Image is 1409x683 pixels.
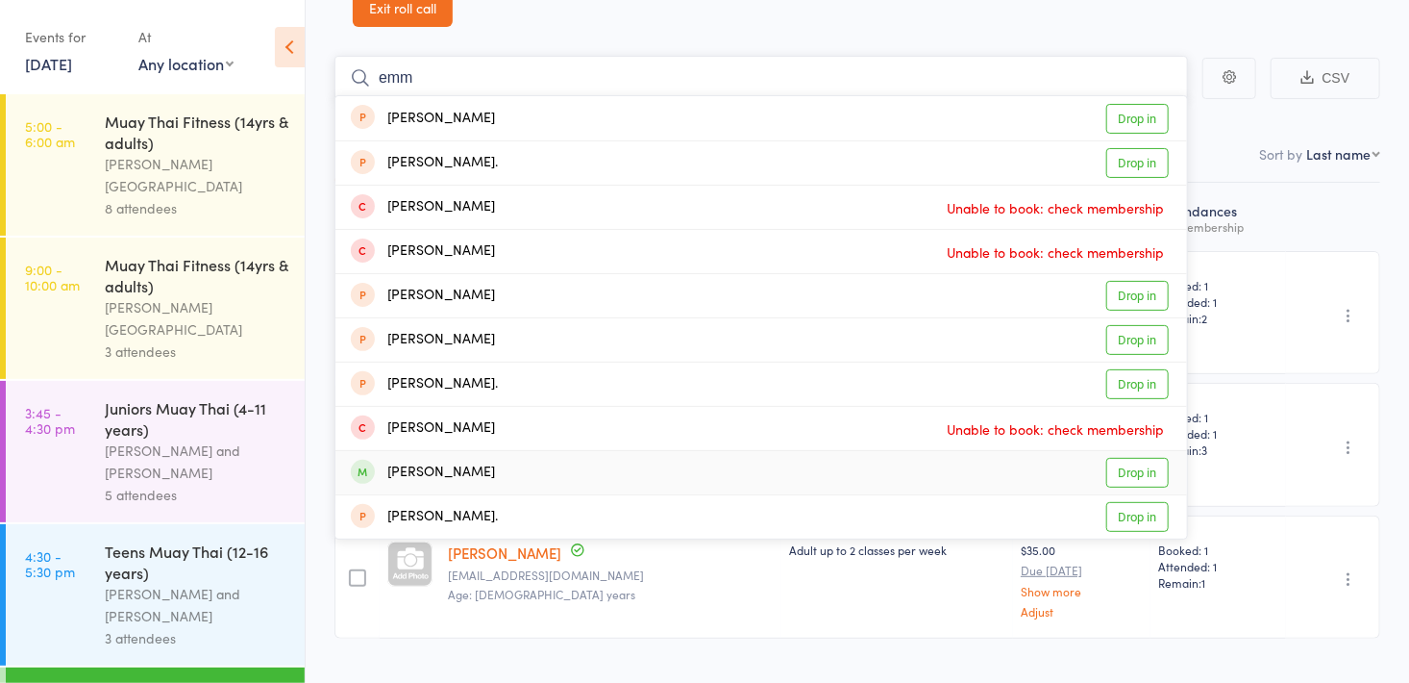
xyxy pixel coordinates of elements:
div: [PERSON_NAME] and [PERSON_NAME] [105,440,288,484]
button: CSV [1271,58,1380,99]
a: Adjust [1021,605,1143,618]
a: 4:30 -5:30 pmTeens Muay Thai (12-16 years)[PERSON_NAME] and [PERSON_NAME]3 attendees [6,524,305,666]
div: [PERSON_NAME] [351,196,495,218]
span: Attended: 1 [1158,425,1278,442]
a: [PERSON_NAME] [448,543,561,563]
time: 3:45 - 4:30 pm [25,405,75,436]
time: 4:30 - 5:30 pm [25,548,75,579]
div: [PERSON_NAME]. [351,373,498,395]
a: 9:00 -10:00 amMuay Thai Fitness (14yrs & adults)[PERSON_NAME][GEOGRAPHIC_DATA]3 attendees [6,238,305,379]
div: for membership [1158,220,1278,233]
div: [PERSON_NAME] [351,417,495,440]
a: Drop in [1106,325,1169,355]
span: Unable to book: check membership [942,238,1169,266]
div: 3 attendees [105,341,288,363]
div: [PERSON_NAME] [351,240,495,263]
div: [PERSON_NAME] [351,285,495,307]
span: 3 [1201,442,1207,458]
a: Drop in [1106,369,1169,399]
small: isaacrobards@gmail.com [448,569,774,582]
div: [PERSON_NAME]. [351,506,498,528]
span: Remain: [1158,442,1278,458]
div: Atten­dances [1150,191,1286,242]
a: Drop in [1106,104,1169,134]
div: Muay Thai Fitness (14yrs & adults) [105,254,288,296]
a: Drop in [1106,458,1169,488]
a: 5:00 -6:00 amMuay Thai Fitness (14yrs & adults)[PERSON_NAME][GEOGRAPHIC_DATA]8 attendees [6,94,305,236]
span: Booked: 1 [1158,277,1278,293]
div: 3 attendees [105,627,288,649]
input: Search by name [334,56,1188,100]
div: Adult up to 2 classes per week [789,542,1005,558]
small: Due [DATE] [1021,564,1143,577]
div: Last name [1306,144,1371,164]
div: [PERSON_NAME] [351,329,495,351]
a: 3:45 -4:30 pmJuniors Muay Thai (4-11 years)[PERSON_NAME] and [PERSON_NAME]5 attendees [6,381,305,522]
div: At [138,21,234,53]
span: Unable to book: check membership [942,193,1169,222]
span: Remain: [1158,574,1278,591]
div: [PERSON_NAME]. [351,152,498,174]
div: Juniors Muay Thai (4-11 years) [105,397,288,440]
a: [DATE] [25,53,72,74]
span: Age: [DEMOGRAPHIC_DATA] years [448,586,635,602]
div: Events for [25,21,119,53]
div: 8 attendees [105,197,288,219]
div: [PERSON_NAME] and [PERSON_NAME] [105,583,288,627]
span: Booked: 1 [1158,542,1278,558]
a: Show more [1021,585,1143,597]
div: [PERSON_NAME][GEOGRAPHIC_DATA] [105,153,288,197]
span: Attended: 1 [1158,293,1278,310]
span: 1 [1201,574,1205,591]
a: Drop in [1106,502,1169,532]
time: 9:00 - 10:00 am [25,262,80,292]
div: 5 attendees [105,484,288,506]
a: Drop in [1106,148,1169,178]
span: Unable to book: check membership [942,415,1169,443]
time: 5:00 - 6:00 am [25,118,75,149]
div: Muay Thai Fitness (14yrs & adults) [105,111,288,153]
div: [PERSON_NAME] [351,462,495,484]
div: [PERSON_NAME] [351,108,495,130]
span: Attended: 1 [1158,558,1278,574]
span: 2 [1201,310,1207,326]
div: Any location [138,53,234,74]
label: Sort by [1259,144,1302,164]
div: Teens Muay Thai (12-16 years) [105,541,288,583]
div: $35.00 [1021,542,1143,618]
a: Drop in [1106,281,1169,311]
span: Booked: 1 [1158,409,1278,425]
div: [PERSON_NAME][GEOGRAPHIC_DATA] [105,296,288,341]
span: Remain: [1158,310,1278,326]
